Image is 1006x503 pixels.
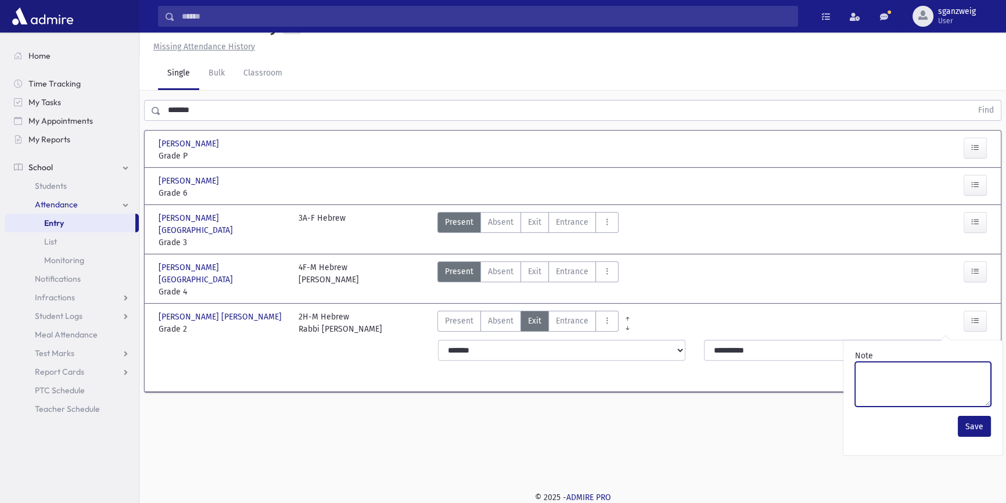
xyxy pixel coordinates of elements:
[5,307,139,325] a: Student Logs
[28,97,61,107] span: My Tasks
[299,311,382,335] div: 2H-M Hebrew Rabbi [PERSON_NAME]
[35,311,82,321] span: Student Logs
[488,265,513,278] span: Absent
[5,232,139,251] a: List
[158,58,199,90] a: Single
[445,265,473,278] span: Present
[35,181,67,191] span: Students
[159,311,284,323] span: [PERSON_NAME] [PERSON_NAME]
[159,236,287,249] span: Grade 3
[28,162,53,173] span: School
[159,323,287,335] span: Grade 2
[35,367,84,377] span: Report Cards
[5,251,139,270] a: Monitoring
[5,195,139,214] a: Attendance
[528,216,541,228] span: Exit
[9,5,76,28] img: AdmirePro
[28,116,93,126] span: My Appointments
[556,315,588,327] span: Entrance
[938,7,976,16] span: sganzweig
[488,315,513,327] span: Absent
[159,138,221,150] span: [PERSON_NAME]
[528,265,541,278] span: Exit
[5,325,139,344] a: Meal Attendance
[159,261,287,286] span: [PERSON_NAME][GEOGRAPHIC_DATA]
[5,46,139,65] a: Home
[35,348,74,358] span: Test Marks
[5,158,139,177] a: School
[35,199,78,210] span: Attendance
[28,134,70,145] span: My Reports
[35,404,100,414] span: Teacher Schedule
[938,16,976,26] span: User
[159,175,221,187] span: [PERSON_NAME]
[556,265,588,278] span: Entrance
[5,400,139,418] a: Teacher Schedule
[159,187,287,199] span: Grade 6
[971,100,1001,120] button: Find
[35,329,98,340] span: Meal Attendance
[855,350,873,362] label: Note
[5,112,139,130] a: My Appointments
[35,385,85,396] span: PTC Schedule
[149,42,255,52] a: Missing Attendance History
[234,58,292,90] a: Classroom
[299,261,359,298] div: 4F-M Hebrew [PERSON_NAME]
[159,212,287,236] span: [PERSON_NAME][GEOGRAPHIC_DATA]
[437,212,619,249] div: AttTypes
[5,214,135,232] a: Entry
[35,274,81,284] span: Notifications
[5,74,139,93] a: Time Tracking
[28,51,51,61] span: Home
[528,315,541,327] span: Exit
[5,381,139,400] a: PTC Schedule
[159,286,287,298] span: Grade 4
[28,78,81,89] span: Time Tracking
[556,216,588,228] span: Entrance
[445,315,473,327] span: Present
[5,362,139,381] a: Report Cards
[958,416,991,437] button: Save
[299,212,346,249] div: 3A-F Hebrew
[5,93,139,112] a: My Tasks
[5,270,139,288] a: Notifications
[5,288,139,307] a: Infractions
[44,236,57,247] span: List
[437,261,619,298] div: AttTypes
[159,150,287,162] span: Grade P
[199,58,234,90] a: Bulk
[445,216,473,228] span: Present
[175,6,797,27] input: Search
[5,130,139,149] a: My Reports
[44,218,64,228] span: Entry
[437,311,619,335] div: AttTypes
[488,216,513,228] span: Absent
[5,177,139,195] a: Students
[44,255,84,265] span: Monitoring
[5,344,139,362] a: Test Marks
[35,292,75,303] span: Infractions
[153,42,255,52] u: Missing Attendance History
